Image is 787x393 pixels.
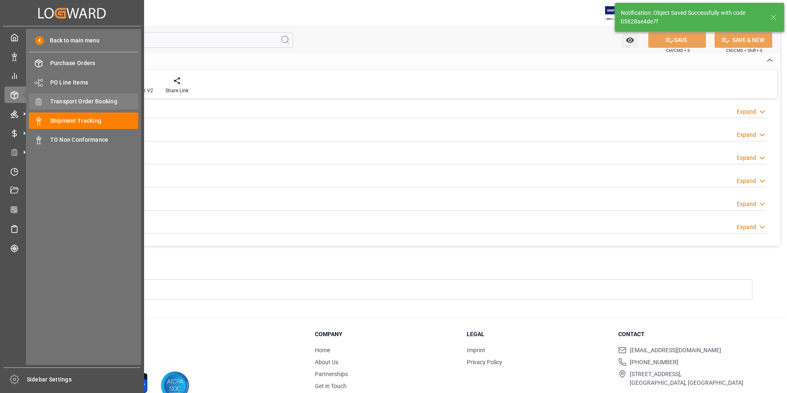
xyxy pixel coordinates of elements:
[467,330,608,339] h3: Legal
[5,68,140,84] a: My Reports
[315,359,338,365] a: About Us
[29,94,138,110] a: Transport Order Booking
[5,29,140,45] a: My Cockpit
[44,36,100,45] span: Back to main menu
[5,201,140,218] a: CO2 Calculator
[315,383,347,389] a: Get in Touch
[5,182,140,199] a: Document Management
[50,59,139,68] span: Purchase Orders
[737,223,756,232] div: Expand
[715,32,772,48] button: SAVE & NEW
[29,74,138,90] a: PO Line Items
[467,347,485,353] a: Imprint
[605,6,633,21] img: Exertis%20JAM%20-%20Email%20Logo.jpg_1722504956.jpg
[315,347,330,353] a: Home
[737,154,756,162] div: Expand
[5,240,140,256] a: Tracking Shipment
[467,359,502,365] a: Privacy Policy
[29,112,138,129] a: Shipment Tracking
[622,32,638,48] button: open menu
[5,48,140,64] a: Data Management
[630,346,721,355] span: [EMAIL_ADDRESS][DOMAIN_NAME]
[50,97,139,106] span: Transport Order Booking
[666,47,690,54] span: Ctrl/CMD + S
[737,200,756,208] div: Expand
[165,87,189,94] div: Share Link
[737,177,756,185] div: Expand
[50,117,139,125] span: Shipment Tracking
[630,358,678,367] span: [PHONE_NUMBER]
[648,32,706,48] button: SAVE
[50,136,139,144] span: TO Non Conformance
[315,371,348,377] a: Partnerships
[29,55,138,71] a: Purchase Orders
[737,131,756,139] div: Expand
[630,370,743,387] span: [STREET_ADDRESS], [GEOGRAPHIC_DATA], [GEOGRAPHIC_DATA]
[737,108,756,116] div: Expand
[54,356,294,364] p: Version 1.1.132
[5,163,140,179] a: Timeslot Management V2
[726,47,762,54] span: Ctrl/CMD + Shift + S
[38,32,293,48] input: Search Fields
[315,330,456,339] h3: Company
[27,375,141,384] span: Sidebar Settings
[54,349,294,356] p: © 2025 Logward. All rights reserved.
[618,330,760,339] h3: Contact
[29,132,138,148] a: TO Non Conformance
[621,9,762,26] div: Notification: Object Saved Successfully with code 05628ae4de7f
[5,221,140,237] a: Sailing Schedules
[50,78,139,87] span: PO Line Items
